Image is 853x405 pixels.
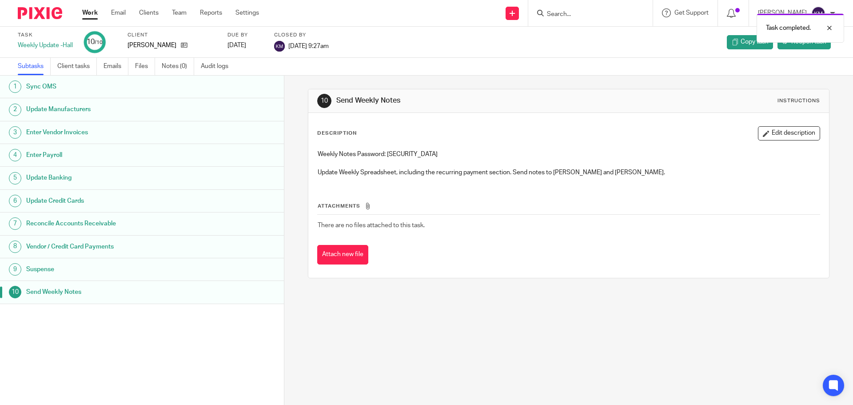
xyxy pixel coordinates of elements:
p: [PERSON_NAME] [128,41,176,50]
div: 8 [9,241,21,253]
a: Clients [139,8,159,17]
div: 6 [9,195,21,207]
div: 1 [9,80,21,93]
div: 2 [9,104,21,116]
p: Task completed. [766,24,811,32]
a: Email [111,8,126,17]
a: Audit logs [201,58,235,75]
p: Weekly Notes Password: [SECURITY_DATA] [318,150,819,159]
div: 7 [9,217,21,230]
h1: Send Weekly Notes [336,96,588,105]
label: Due by [227,32,263,39]
div: 9 [9,263,21,276]
a: Emails [104,58,128,75]
p: Update Weekly Spreadsheet, including the recurring payment section. Send notes to [PERSON_NAME] a... [318,168,819,177]
a: Client tasks [57,58,97,75]
a: Reports [200,8,222,17]
span: Attachments [318,204,360,209]
h1: Update Banking [26,171,192,184]
h1: Enter Payroll [26,148,192,162]
span: There are no files attached to this task. [318,222,425,229]
h1: Update Manufacturers [26,103,192,116]
h1: Update Credit Cards [26,194,192,208]
h1: Suspense [26,263,192,276]
div: Instructions [777,97,820,104]
button: Edit description [758,126,820,140]
a: Subtasks [18,58,51,75]
div: Weekly Update -Hall [18,41,73,50]
a: Notes (0) [162,58,194,75]
div: 10 [87,37,103,47]
div: 10 [317,94,331,108]
h1: Reconcile Accounts Receivable [26,217,192,230]
a: Files [135,58,155,75]
h1: Enter Vendor Invoices [26,126,192,139]
div: 3 [9,126,21,139]
img: svg%3E [274,41,285,52]
label: Closed by [274,32,329,39]
h1: Sync OMS [26,80,192,93]
span: [DATE] 9:27am [288,43,329,49]
a: Work [82,8,98,17]
img: Pixie [18,7,62,19]
button: Attach new file [317,245,368,265]
img: svg%3E [811,6,825,20]
div: 5 [9,172,21,184]
small: /10 [95,40,103,45]
div: 10 [9,286,21,298]
a: Team [172,8,187,17]
h1: Send Weekly Notes [26,285,192,299]
h1: Vendor / Credit Card Payments [26,240,192,253]
a: Settings [235,8,259,17]
div: [DATE] [227,41,263,50]
p: Description [317,130,357,137]
div: 4 [9,149,21,161]
label: Client [128,32,216,39]
label: Task [18,32,73,39]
